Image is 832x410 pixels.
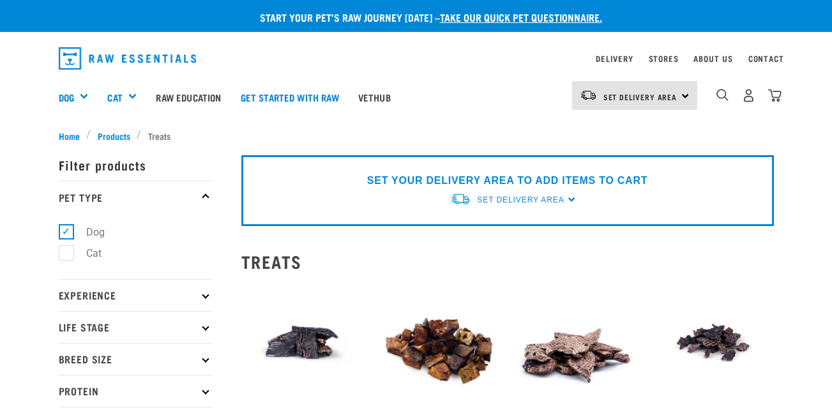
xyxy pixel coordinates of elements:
span: Set Delivery Area [603,95,677,99]
a: Vethub [349,72,400,123]
a: Dog [59,90,74,105]
a: Get started with Raw [231,72,349,123]
img: Venison Lung Bites [652,282,774,404]
p: SET YOUR DELIVERY AREA TO ADD ITEMS TO CART [367,173,647,188]
span: Home [59,129,80,142]
nav: dropdown navigation [49,42,784,75]
a: Contact [748,56,784,61]
img: van-moving.png [450,192,471,206]
a: Stores [649,56,679,61]
a: About Us [693,56,732,61]
img: home-icon-1@2x.png [716,89,729,101]
img: user.png [742,89,755,102]
a: Cat [107,90,122,105]
img: van-moving.png [580,89,597,101]
img: Goat Liver [241,282,363,404]
p: Pet Type [59,181,212,213]
p: Experience [59,279,212,311]
img: 1304 Venison Lung Slices 01 [515,282,637,404]
a: Raw Education [146,72,231,123]
p: Filter products [59,149,212,181]
a: take our quick pet questionnaire. [440,14,602,20]
span: Products [98,129,130,142]
span: Set Delivery Area [477,195,564,204]
nav: breadcrumbs [59,129,774,142]
label: Cat [66,245,107,261]
a: Home [59,129,87,142]
img: home-icon@2x.png [768,89,782,102]
p: Life Stage [59,311,212,343]
p: Breed Size [59,343,212,375]
a: Products [91,129,137,142]
img: Raw Essentials Logo [59,47,197,70]
h2: Treats [241,252,774,271]
img: Pile Of Dried Lamb Lungs For Pets [378,282,500,404]
p: Protein [59,375,212,407]
a: Delivery [596,56,633,61]
label: Dog [66,224,110,240]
